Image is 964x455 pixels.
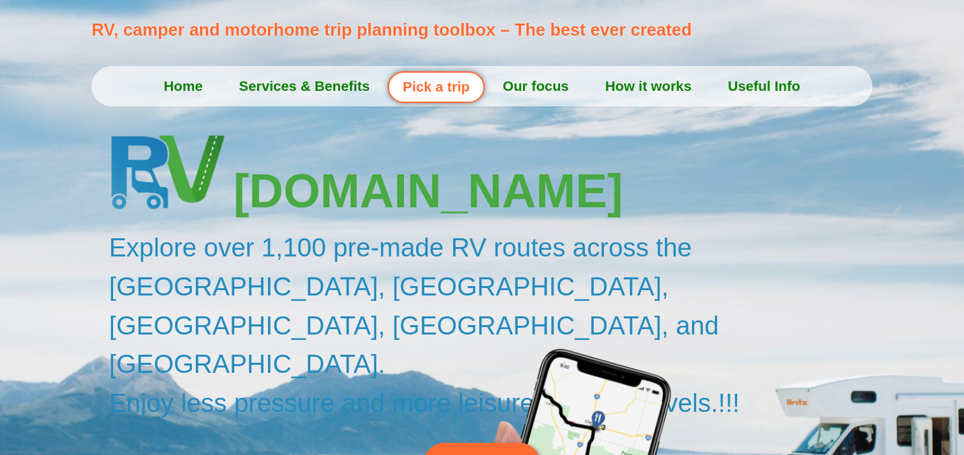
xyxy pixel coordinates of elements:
a: Home [145,69,221,103]
h2: Explore over 1,100 pre-made RV routes across the [GEOGRAPHIC_DATA], [GEOGRAPHIC_DATA], [GEOGRAPHI... [109,228,879,422]
p: RV, camper and motorhome trip planning toolbox – The best ever created [92,17,880,42]
h3: [DOMAIN_NAME] [234,168,879,215]
a: Services & Benefits [221,69,388,103]
nav: Menu [92,69,872,103]
a: Pick a trip [388,71,484,103]
a: Useful Info [710,69,818,103]
a: How it works [587,69,710,103]
a: Our focus [485,69,587,103]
